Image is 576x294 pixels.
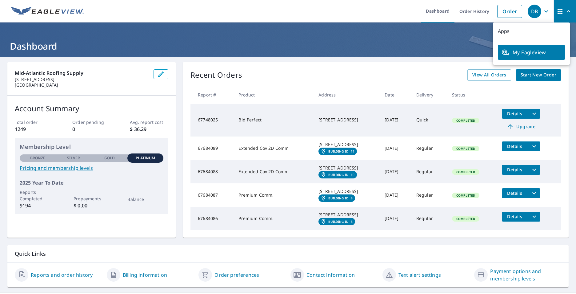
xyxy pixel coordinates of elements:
th: Delivery [411,86,447,104]
p: 0 [72,125,111,133]
p: Recent Orders [190,69,242,81]
td: [DATE] [380,183,411,207]
button: filesDropdownBtn-67748025 [528,109,540,119]
td: Regular [411,183,447,207]
a: Upgrade [502,122,540,132]
button: filesDropdownBtn-67684086 [528,212,540,222]
div: [STREET_ADDRESS] [318,165,375,171]
button: detailsBtn-67684086 [502,212,528,222]
em: Building ID [328,220,348,223]
p: Platinum [136,155,155,161]
a: Contact information [306,271,355,279]
a: Building ID8 [318,218,355,225]
td: [DATE] [380,137,411,160]
p: Total order [15,119,53,125]
p: Mid-Atlantic Roofing Supply [15,69,149,77]
div: DB [528,5,541,18]
p: Quick Links [15,250,561,258]
th: Report # [190,86,234,104]
button: detailsBtn-67748025 [502,109,528,119]
button: detailsBtn-67684087 [502,188,528,198]
a: Pricing and membership levels [20,164,163,172]
span: Completed [453,118,479,123]
td: Extended Cov 2D Comm [234,137,314,160]
p: Account Summary [15,103,168,114]
p: 1249 [15,125,53,133]
a: Order preferences [214,271,259,279]
td: 67684086 [190,207,234,230]
a: Text alert settings [398,271,441,279]
td: Premium Comm. [234,207,314,230]
td: 67684087 [190,183,234,207]
p: Gold [104,155,115,161]
button: filesDropdownBtn-67684089 [528,141,540,151]
span: Completed [453,170,479,174]
button: detailsBtn-67684088 [502,165,528,175]
th: Address [314,86,380,104]
span: Details [506,143,524,149]
td: Regular [411,160,447,183]
button: detailsBtn-67684089 [502,141,528,151]
span: Upgrade [506,123,537,130]
th: Product [234,86,314,104]
p: [GEOGRAPHIC_DATA] [15,82,149,88]
td: 67684088 [190,160,234,183]
a: My EagleView [498,45,565,60]
em: Building ID [328,149,348,153]
p: [STREET_ADDRESS] [15,77,149,82]
div: [STREET_ADDRESS] [318,117,375,123]
em: Building ID [328,173,348,177]
span: Details [506,190,524,196]
p: Bronze [30,155,46,161]
td: Bid Perfect [234,104,314,137]
p: 2025 Year To Date [20,179,163,186]
span: Details [506,167,524,173]
td: 67748025 [190,104,234,137]
p: Reports Completed [20,189,56,202]
button: filesDropdownBtn-67684087 [528,188,540,198]
a: View All Orders [467,69,511,81]
span: Completed [453,146,479,151]
button: filesDropdownBtn-67684088 [528,165,540,175]
td: Extended Cov 2D Comm [234,160,314,183]
a: Building ID10 [318,171,357,178]
div: [STREET_ADDRESS] [318,212,375,218]
em: Building ID [328,196,348,200]
p: Order pending [72,119,111,125]
a: Payment options and membership levels [490,267,561,282]
td: Regular [411,207,447,230]
td: [DATE] [380,160,411,183]
a: Building ID11 [318,148,357,155]
td: [DATE] [380,207,411,230]
span: View All Orders [472,71,506,79]
p: $ 36.29 [130,125,168,133]
td: [DATE] [380,104,411,137]
a: Billing information [123,271,167,279]
p: Prepayments [74,195,110,202]
img: EV Logo [11,7,84,16]
td: Quick [411,104,447,137]
td: Premium Comm. [234,183,314,207]
p: Membership Level [20,143,163,151]
p: $ 0.00 [74,202,110,209]
td: 67684089 [190,137,234,160]
span: Completed [453,217,479,221]
a: Start New Order [516,69,561,81]
th: Status [447,86,497,104]
span: Details [506,214,524,219]
a: Order [497,5,522,18]
span: Details [506,111,524,116]
div: [STREET_ADDRESS] [318,188,375,194]
p: Avg. report cost [130,119,168,125]
span: My EagleView [502,49,561,56]
a: Reports and order history [31,271,93,279]
div: [STREET_ADDRESS] [318,141,375,148]
h1: Dashboard [7,40,569,52]
p: Apps [493,22,570,40]
p: Balance [127,196,163,202]
th: Date [380,86,411,104]
p: 9194 [20,202,56,209]
p: Silver [67,155,80,161]
span: Start New Order [521,71,556,79]
a: Building ID9 [318,194,355,202]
